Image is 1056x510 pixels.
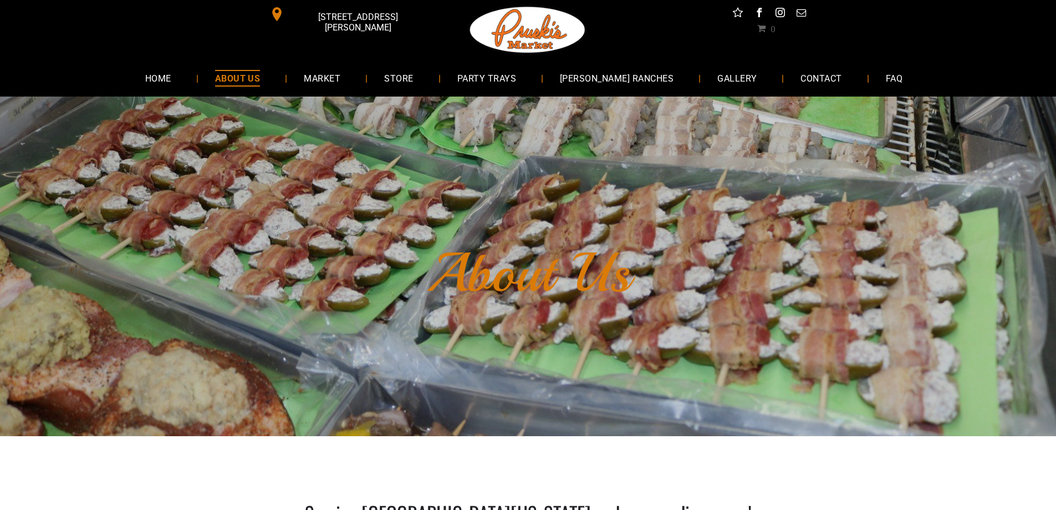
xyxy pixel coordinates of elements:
[701,63,773,93] a: GALLERY
[368,63,430,93] a: STORE
[784,63,858,93] a: CONTACT
[773,6,787,23] a: instagram
[771,24,775,33] span: 0
[543,63,690,93] a: [PERSON_NAME] RANCHES
[129,63,188,93] a: HOME
[286,6,429,38] span: [STREET_ADDRESS][PERSON_NAME]
[441,63,533,93] a: PARTY TRAYS
[752,6,766,23] a: facebook
[287,63,357,93] a: MARKET
[731,6,745,23] a: Social network
[198,63,277,93] a: ABOUT US
[426,239,630,307] font: About Us
[262,6,432,23] a: [STREET_ADDRESS][PERSON_NAME]
[869,63,919,93] a: FAQ
[794,6,808,23] a: email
